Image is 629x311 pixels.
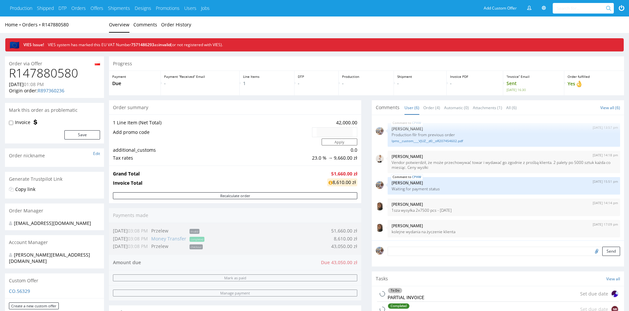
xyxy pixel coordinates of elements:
p: - [450,80,499,87]
p: kolejne wydania na życzenie klienta [392,229,616,234]
p: - [164,80,236,87]
img: mini_magick20220215-216-18q3urg.jpeg [376,202,384,210]
p: - [298,80,335,87]
a: Production [10,5,32,12]
div: Progress [109,56,624,71]
a: Attachments (1) [473,101,502,115]
td: Add promo code [113,127,310,138]
p: Order fulfilled [568,74,621,79]
a: Copy link [15,186,35,192]
div: Order nickname [5,148,104,163]
p: Line Items [243,74,291,79]
a: Offers [90,5,103,12]
a: lpms__custom____VJUZ__d0__oR207454602.pdf [392,139,616,143]
a: View all [606,276,620,282]
a: Edit [93,151,100,156]
div: Set due date [580,290,619,298]
div: Mark this order as problematic [5,103,104,117]
td: Tax rates [113,154,310,162]
span: 7571486293 [131,42,154,47]
label: Invoice [15,119,30,126]
p: Sent [507,80,561,92]
a: Jobs [201,5,210,12]
p: [PERSON_NAME] [392,126,616,131]
a: All (6) [506,101,517,115]
a: Users [184,5,196,12]
div: VIES system has marked this EU VAT Number as (or not registered with VIES). [19,39,623,51]
p: Payment [112,74,157,79]
a: Shipments [108,5,130,12]
button: Save [64,130,100,140]
p: [PERSON_NAME] [392,180,616,185]
img: regular_mini_magick20250909-139-fdo8ol.jpg [376,247,384,255]
p: [PERSON_NAME] [392,202,616,207]
a: Automatic (0) [444,101,469,115]
p: [PERSON_NAME] [392,154,616,159]
a: View all (6) [600,105,620,110]
p: [DATE] 14:18 pm [593,153,618,158]
p: Shipment [397,74,443,79]
p: Vendor potwierdził, że może przechowywać towar i wydawać go zgodnie z prośbą klienta. 2 palety po... [392,160,616,170]
a: Home [5,21,22,28]
p: Payment “Received” Email [164,74,236,79]
button: Apply [322,139,357,145]
a: CPHW [412,174,421,180]
a: R147880580 [42,21,69,28]
div: PARTIAL INVOICE [388,286,424,301]
p: - [397,80,443,87]
p: [DATE] [9,81,44,88]
div: [PERSON_NAME][EMAIL_ADDRESS][DOMAIN_NAME] [9,252,95,264]
span: invalid [158,42,171,47]
div: Custom Offer [5,273,104,288]
p: - [342,80,390,87]
p: Production [342,74,390,79]
a: User (6) [404,101,419,115]
div: Completed [388,303,409,309]
button: Recalculate order [113,192,357,199]
img: mini_magick20220215-216-18q3urg.jpeg [376,224,384,232]
div: Account Manager [5,235,104,250]
span: 01:08 PM [24,81,44,87]
div: Order summary [109,100,361,115]
img: regular_mini_magick20250909-139-fdo8ol.jpg [376,181,384,189]
div: Generate Trustpilot Link [5,172,104,186]
a: CO.56329 [9,288,30,294]
img: regular_mini_magick20250909-139-fdo8ol.jpg [376,127,384,135]
a: Overview [109,16,129,33]
a: Add Custom Offer [480,3,520,14]
a: Promotions [156,5,180,12]
a: DTP [58,5,67,12]
p: Waiting for payment status [392,186,616,191]
a: Comments [133,16,157,33]
td: 1 Line Item (Net Total) [113,119,310,127]
div: Order Manager [5,203,104,218]
p: DTP [298,74,335,79]
p: Production filr from previous order [392,132,616,137]
a: Shipped [37,5,54,12]
span: Comments [376,104,400,111]
td: 42,000.00 [310,119,357,127]
strong: Invoice Total [113,180,142,186]
a: Order History [161,16,191,33]
a: Order (4) [423,101,440,115]
td: 0.0 [310,146,357,154]
div: 8,610.00 zł [327,178,357,186]
p: [DATE] 15:51 pm [593,179,618,184]
div: Order via Offer [5,56,104,67]
span: VIES Issue! [23,42,44,47]
a: R897360236 [38,87,64,94]
strong: 51,660.00 zł [331,171,357,177]
p: “Invoice” Email [507,74,561,79]
div: [EMAIL_ADDRESS][DOMAIN_NAME] [9,220,95,227]
img: icon-invoice-flag.svg [32,119,39,126]
p: Origin order: [9,87,64,94]
a: Orders [71,5,86,12]
td: 23.0 % → 9,660.00 zł [310,154,357,162]
p: [DATE] 17:09 pm [593,222,618,227]
a: CPHW [412,120,421,126]
a: Create a new custom offer [9,302,59,309]
p: Invoice PDF [450,74,499,79]
p: [DATE] 13:57 pm [593,125,618,130]
img: regular_mini_magick20250122-104-gosglf.png [376,155,384,163]
p: Yes [568,80,621,87]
